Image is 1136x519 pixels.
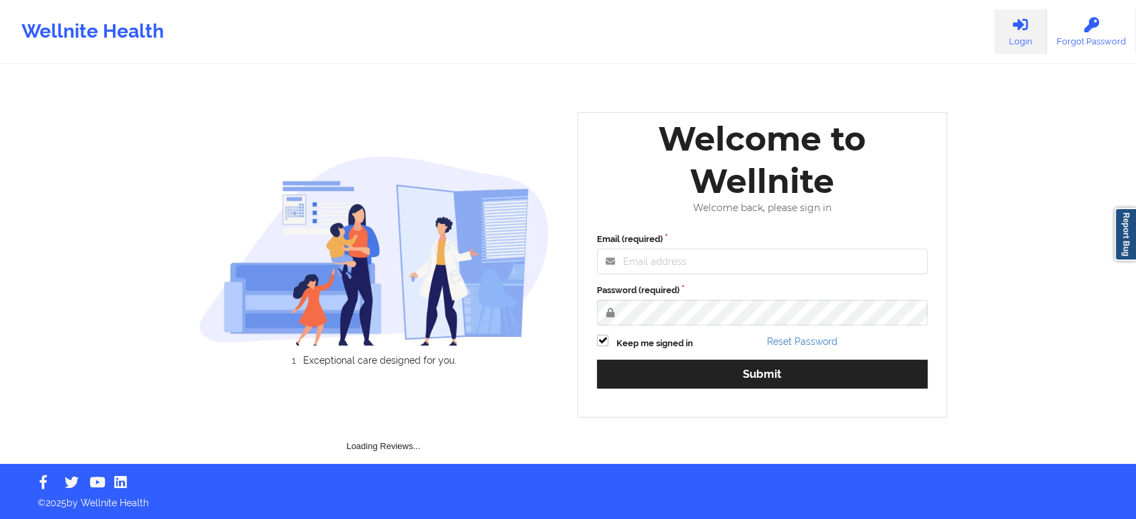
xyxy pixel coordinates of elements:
a: Report Bug [1114,208,1136,261]
a: Forgot Password [1047,9,1136,54]
div: Welcome to Wellnite [587,118,937,202]
img: wellnite-auth-hero_200.c722682e.png [199,155,550,346]
a: Reset Password [767,336,838,347]
a: Login [994,9,1047,54]
li: Exceptional care designed for you. [210,355,549,366]
p: © 2025 by Wellnite Health [28,487,1108,510]
label: Email (required) [597,233,928,246]
button: Submit [597,360,928,389]
div: Welcome back, please sign in [587,202,937,214]
div: Loading Reviews... [199,389,569,453]
label: Keep me signed in [616,337,693,350]
label: Password (required) [597,284,928,297]
input: Email address [597,249,928,274]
